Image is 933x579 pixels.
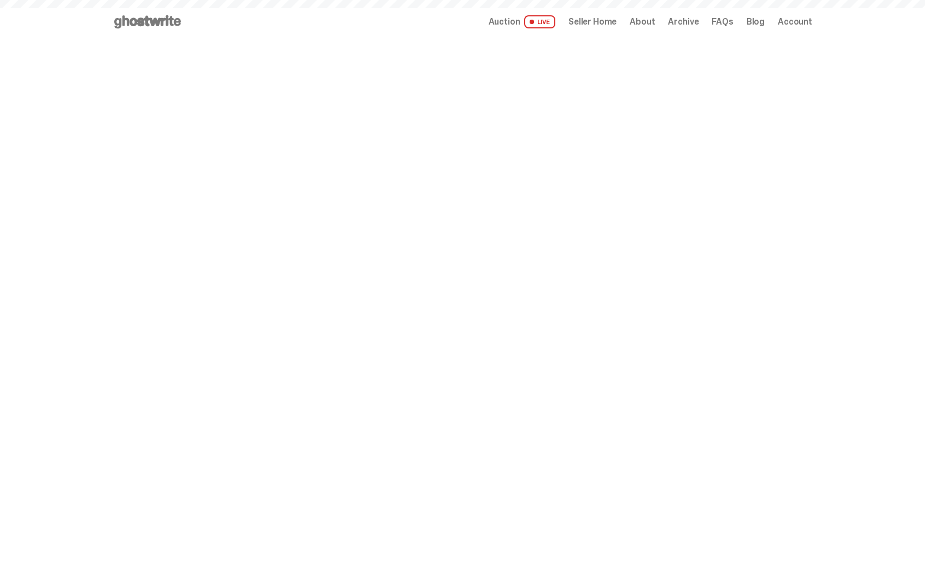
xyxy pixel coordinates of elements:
[630,17,655,26] a: About
[489,17,520,26] span: Auction
[668,17,699,26] a: Archive
[489,15,555,28] a: Auction LIVE
[568,17,617,26] a: Seller Home
[524,15,555,28] span: LIVE
[778,17,812,26] a: Account
[747,17,765,26] a: Blog
[712,17,733,26] a: FAQs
